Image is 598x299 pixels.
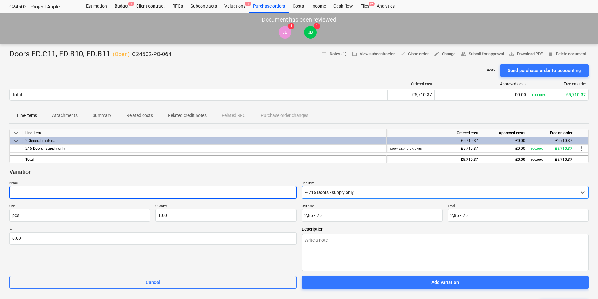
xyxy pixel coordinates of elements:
button: Change [431,49,458,59]
div: Line-item [23,129,387,137]
iframe: Chat Widget [567,269,598,299]
p: Related costs [127,112,153,119]
span: business [352,51,357,57]
div: Ordered cost [387,129,481,137]
button: Download PDF [506,49,545,59]
button: Delete document [545,49,589,59]
span: save_alt [509,51,514,57]
p: ( Open ) [113,50,130,58]
span: people_alt [461,51,466,57]
span: Notes (1) [321,50,347,58]
div: Cancel [146,278,160,286]
div: Free on order [531,82,586,86]
div: 2 General materials [25,137,384,144]
small: 100.00% [531,158,543,161]
p: Unit [9,204,150,209]
div: £0.00 [483,137,525,145]
span: notes [321,51,327,57]
div: JP Booree [304,26,317,39]
div: £0.00 [484,92,526,97]
span: edit [434,51,439,57]
small: 100.00% [531,147,543,150]
span: keyboard_arrow_down [12,137,20,145]
div: £0.00 [483,145,525,153]
button: Cancel [9,276,297,289]
div: £5,710.37 [531,156,572,164]
p: Line-item [302,181,589,186]
div: £5,710.37 [531,145,572,153]
span: 216 Doors - supply only [25,146,65,151]
div: £5,710.37 [390,92,432,97]
p: Line-items [17,112,37,119]
button: Add variation [302,276,589,289]
span: 9+ [369,2,375,6]
small: 100.00% [531,93,546,97]
div: Ordered cost [390,82,432,86]
button: Close order [397,49,431,59]
span: delete [548,51,553,57]
div: £5,710.37 [531,92,586,97]
p: Name [9,181,297,186]
p: VAT [9,227,297,232]
p: Total [448,204,589,209]
p: Related credit notes [168,112,207,119]
p: Variation [9,168,32,176]
div: £5,710.37 [389,156,478,164]
div: Send purchase order to accounting [508,66,581,75]
div: C24502 - Project Apple [9,4,75,10]
span: done [400,51,406,57]
div: Doors ED.C11, ED.B10, ED.B11 [9,49,171,59]
button: Send purchase order to accounting [500,64,589,77]
div: Add variation [431,278,459,286]
span: View subcontractor [352,50,395,58]
span: more_vert [578,145,585,153]
div: £5,710.37 [389,145,478,153]
span: Close order [400,50,429,58]
span: Change [434,50,455,58]
button: View subcontractor [349,49,397,59]
div: Approved costs [484,82,526,86]
p: Quantity [155,204,296,209]
button: Notes (1) [319,49,349,59]
span: JB [283,30,288,34]
span: Delete document [548,50,586,58]
span: Submit for approval [461,50,504,58]
div: £5,710.37 [389,137,478,145]
span: 1 [245,2,251,6]
span: keyboard_arrow_down [12,129,20,137]
div: Total [12,92,22,97]
button: Submit for approval [458,49,506,59]
span: Description [302,227,589,232]
div: £5,710.37 [531,137,572,145]
div: £0.00 [483,156,525,164]
div: Total [23,155,387,163]
p: Sent : - [486,68,495,73]
span: Download PDF [509,50,543,58]
div: JP Booree [279,26,291,39]
div: Approved costs [481,129,528,137]
p: Summary [93,112,111,119]
small: 1.00 × £5,710.37 / units [389,147,422,150]
span: 7 [128,2,134,6]
span: 1 [288,23,294,29]
div: Free on order [528,129,575,137]
p: Document has been reviewed [262,16,336,24]
span: 1 [314,23,320,29]
p: Attachments [52,112,78,119]
p: Unit price [302,204,443,209]
span: JB [308,30,313,34]
p: C24502-PO-064 [132,50,171,58]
